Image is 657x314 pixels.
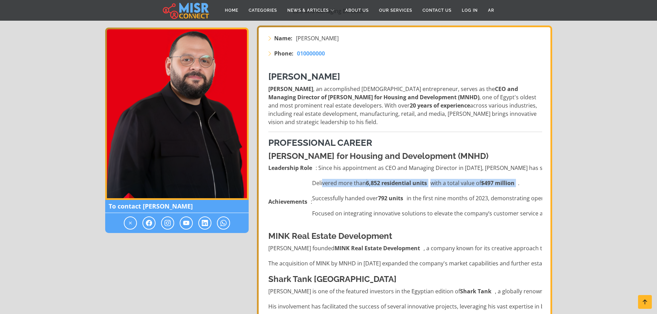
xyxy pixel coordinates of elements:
span: 010000000 [297,50,325,57]
a: Log in [457,4,483,17]
strong: Phone: [274,49,293,58]
strong: 792 units [378,194,403,202]
a: Home [220,4,243,17]
strong: 6,852 residential units [366,179,427,187]
strong: CEO and Managing Director of [PERSON_NAME] for Housing and Development (MNHD) [268,85,518,101]
strong: Name: [274,34,292,42]
img: Abdullah Salam [105,28,249,200]
li: [PERSON_NAME] is one of the featured investors in the Egyptian edition of , a globally renowned p... [268,287,542,295]
li: : Since his appointment as CEO and Managing Director in [DATE], [PERSON_NAME] has spearheaded amb... [268,164,542,172]
li: : [268,179,542,224]
img: main.misr_connect [163,2,209,19]
a: Categories [243,4,282,17]
li: His involvement has facilitated the success of several innovative projects, leveraging his vast e... [268,302,542,311]
strong: [PERSON_NAME] for Housing and Development (MNHD) [268,151,488,161]
p: , an accomplished [DEMOGRAPHIC_DATA] entrepreneur, serves as the , one of Egypt's oldest and most... [268,85,542,126]
strong: Professional Career [268,138,372,148]
strong: Leadership Role [268,164,312,172]
strong: Achievements [268,197,307,206]
span: News & Articles [287,7,329,13]
span: To contact [PERSON_NAME] [105,200,249,213]
a: 010000000 [297,49,325,58]
strong: Shark Tank [460,287,491,295]
a: News & Articles [282,4,340,17]
strong: $497 million [481,179,515,187]
h3: [PERSON_NAME] [268,71,542,82]
li: The acquisition of MINK by MNHD in [DATE] expanded the company's market capabilities and further ... [268,259,542,267]
a: Contact Us [417,4,457,17]
strong: Shark Tank [GEOGRAPHIC_DATA] [268,274,397,284]
a: Our Services [374,4,417,17]
span: [PERSON_NAME] [296,34,339,42]
li: [PERSON_NAME] founded , a company known for its creative approach to project design and development. [268,244,542,252]
strong: MINK Real Estate Development [268,231,392,241]
strong: 20 years of experience [410,102,470,109]
strong: [PERSON_NAME] [268,85,313,93]
a: AR [483,4,499,17]
a: About Us [340,4,374,17]
strong: MINK Real Estate Development [335,244,420,252]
